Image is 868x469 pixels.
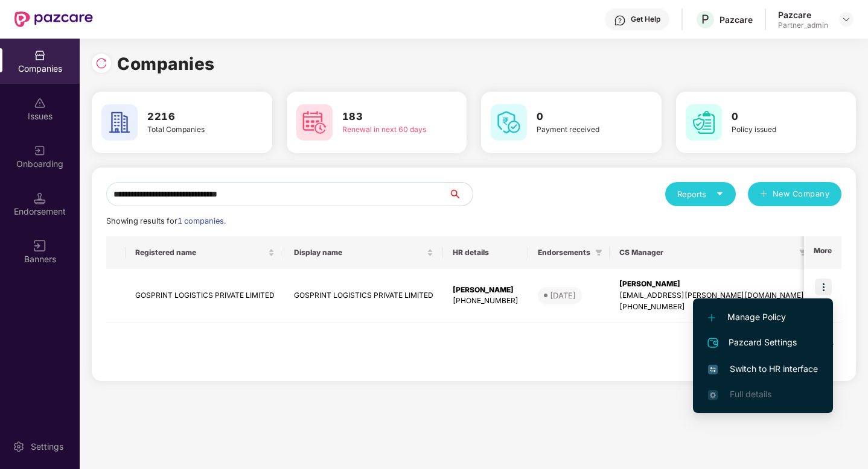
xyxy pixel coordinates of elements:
span: New Company [773,188,830,200]
div: Reports [677,188,724,200]
div: Pazcare [720,14,753,25]
span: Registered name [135,248,266,257]
div: [PHONE_NUMBER] [453,295,519,307]
img: svg+xml;base64,PHN2ZyB4bWxucz0iaHR0cDovL3d3dy53My5vcmcvMjAwMC9zdmciIHdpZHRoPSI2MCIgaGVpZ2h0PSI2MC... [296,104,333,140]
button: plusNew Company [748,182,841,206]
span: P [701,12,709,27]
div: Renewal in next 60 days [342,124,432,136]
span: Switch to HR interface [708,362,818,376]
img: svg+xml;base64,PHN2ZyB4bWxucz0iaHR0cDovL3d3dy53My5vcmcvMjAwMC9zdmciIHdpZHRoPSIxMi4yMDEiIGhlaWdodD... [708,314,715,321]
span: Display name [294,248,424,257]
span: Pazcard Settings [708,336,818,350]
h1: Companies [117,51,215,77]
div: Policy issued [732,124,822,136]
div: [EMAIL_ADDRESS][PERSON_NAME][DOMAIN_NAME] [619,290,804,301]
img: svg+xml;base64,PHN2ZyB3aWR0aD0iMjAiIGhlaWdodD0iMjAiIHZpZXdCb3g9IjAgMCAyMCAyMCIgZmlsbD0ibm9uZSIgeG... [34,145,46,157]
td: GOSPRINT LOGISTICS PRIVATE LIMITED [126,269,284,323]
td: GOSPRINT LOGISTICS PRIVATE LIMITED [284,269,443,323]
span: caret-down [716,190,724,198]
img: svg+xml;base64,PHN2ZyB4bWxucz0iaHR0cDovL3d3dy53My5vcmcvMjAwMC9zdmciIHdpZHRoPSIyNCIgaGVpZ2h0PSIyNC... [706,336,720,350]
div: [DATE] [550,289,576,301]
button: search [448,182,473,206]
span: filter [797,245,809,260]
div: Partner_admin [778,20,828,30]
h3: 0 [732,109,822,125]
span: plus [760,190,768,200]
img: svg+xml;base64,PHN2ZyBpZD0iSXNzdWVzX2Rpc2FibGVkIiB4bWxucz0iaHR0cDovL3d3dy53My5vcmcvMjAwMC9zdmciIH... [34,97,46,109]
span: 1 companies. [177,216,226,225]
div: Total Companies [147,124,237,136]
h3: 0 [537,109,627,125]
th: Registered name [126,236,284,269]
img: svg+xml;base64,PHN2ZyB3aWR0aD0iMTQuNSIgaGVpZ2h0PSIxNC41IiB2aWV3Qm94PSIwIDAgMTYgMTYiIGZpbGw9Im5vbm... [34,192,46,204]
span: filter [593,245,605,260]
h3: 2216 [147,109,237,125]
img: svg+xml;base64,PHN2ZyBpZD0iSGVscC0zMngzMiIgeG1sbnM9Imh0dHA6Ly93d3cudzMub3JnLzIwMDAvc3ZnIiB3aWR0aD... [614,14,626,27]
img: svg+xml;base64,PHN2ZyB4bWxucz0iaHR0cDovL3d3dy53My5vcmcvMjAwMC9zdmciIHdpZHRoPSI2MCIgaGVpZ2h0PSI2MC... [101,104,138,140]
span: Endorsements [538,248,590,257]
img: svg+xml;base64,PHN2ZyBpZD0iUmVsb2FkLTMyeDMyIiB4bWxucz0iaHR0cDovL3d3dy53My5vcmcvMjAwMC9zdmciIHdpZH... [95,57,107,69]
img: svg+xml;base64,PHN2ZyB4bWxucz0iaHR0cDovL3d3dy53My5vcmcvMjAwMC9zdmciIHdpZHRoPSI2MCIgaGVpZ2h0PSI2MC... [686,104,722,140]
img: svg+xml;base64,PHN2ZyB3aWR0aD0iMTYiIGhlaWdodD0iMTYiIHZpZXdCb3g9IjAgMCAxNiAxNiIgZmlsbD0ibm9uZSIgeG... [34,240,46,252]
div: [PERSON_NAME] [619,279,804,290]
div: [PERSON_NAME] [453,285,519,296]
img: svg+xml;base64,PHN2ZyBpZD0iRHJvcGRvd24tMzJ4MzIiIHhtbG5zPSJodHRwOi8vd3d3LnczLm9yZy8yMDAwL3N2ZyIgd2... [841,14,851,24]
span: Full details [730,389,771,399]
img: svg+xml;base64,PHN2ZyB4bWxucz0iaHR0cDovL3d3dy53My5vcmcvMjAwMC9zdmciIHdpZHRoPSIxNi4zNjMiIGhlaWdodD... [708,390,718,400]
img: svg+xml;base64,PHN2ZyB4bWxucz0iaHR0cDovL3d3dy53My5vcmcvMjAwMC9zdmciIHdpZHRoPSIxNiIgaGVpZ2h0PSIxNi... [708,365,718,374]
div: [PHONE_NUMBER] [619,301,804,313]
div: Payment received [537,124,627,136]
th: HR details [443,236,528,269]
div: Settings [27,441,67,453]
th: More [804,236,841,269]
span: search [448,189,473,199]
span: Showing results for [106,216,226,225]
th: Display name [284,236,443,269]
span: filter [595,249,602,256]
span: CS Manager [619,248,794,257]
img: icon [815,279,832,295]
div: Pazcare [778,9,828,20]
span: filter [799,249,806,256]
img: svg+xml;base64,PHN2ZyBpZD0iU2V0dGluZy0yMHgyMCIgeG1sbnM9Imh0dHA6Ly93d3cudzMub3JnLzIwMDAvc3ZnIiB3aW... [13,441,25,453]
img: New Pazcare Logo [14,11,93,27]
img: svg+xml;base64,PHN2ZyB4bWxucz0iaHR0cDovL3d3dy53My5vcmcvMjAwMC9zdmciIHdpZHRoPSI2MCIgaGVpZ2h0PSI2MC... [491,104,527,140]
img: svg+xml;base64,PHN2ZyBpZD0iQ29tcGFuaWVzIiB4bWxucz0iaHR0cDovL3d3dy53My5vcmcvMjAwMC9zdmciIHdpZHRoPS... [34,49,46,61]
div: Get Help [631,14,660,24]
h3: 183 [342,109,432,125]
span: Manage Policy [708,310,818,324]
